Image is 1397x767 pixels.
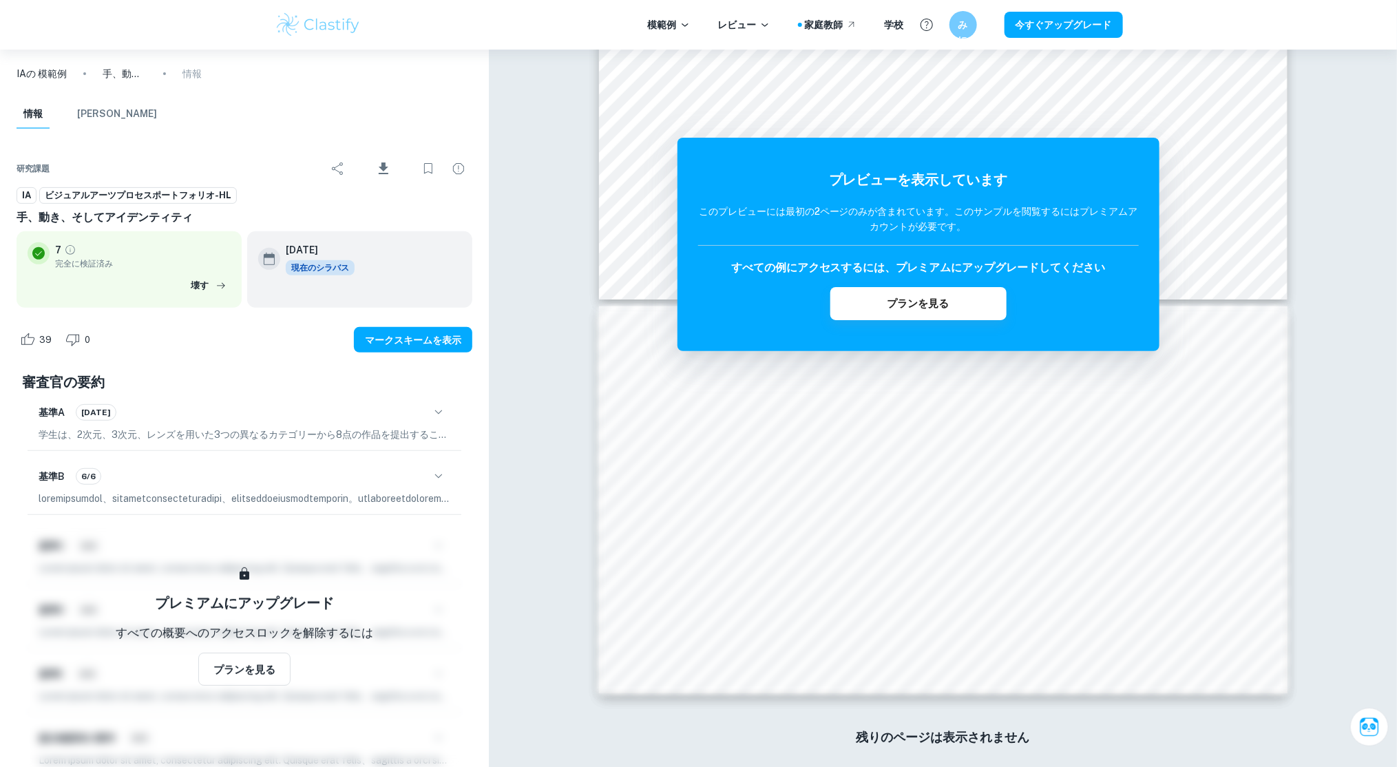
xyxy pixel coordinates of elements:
font: [PERSON_NAME] [77,108,157,119]
font: 6/6 [81,472,96,481]
font: [DATE] [286,244,318,255]
button: プランを見る [830,287,1007,320]
font: IAの [17,68,36,79]
font: プランを見る [213,664,275,675]
a: 家庭教師 [805,17,857,32]
button: みに [949,11,977,39]
a: IAの 模範例 [17,66,67,81]
font: ビジュアルアーツプロセスポートフォリオ-HL [45,190,231,200]
img: Clastifyロゴ [275,11,362,39]
font: プレミアムにアップグレード [155,595,334,611]
font: 基準A [39,407,65,418]
button: マークスキームを表示 [354,327,472,353]
font: 壊す [191,280,209,291]
font: 審査官の要約 [22,374,105,390]
font: 完全に検証済み [55,259,113,269]
button: プランを見る [198,653,291,686]
font: 模範例 [648,19,677,30]
font: みに [958,19,968,45]
font: このプレビューには最初の2ページのみが含まれています。 [699,206,955,217]
div: 共有 [324,155,352,182]
font: マークスキームを表示 [365,335,461,346]
font: 情報 [182,68,202,79]
div: 問題を報告 [445,155,472,182]
font: レビュー [718,19,757,30]
font: 情報 [23,108,43,119]
font: 家庭教師 [805,19,843,30]
font: 39 [39,335,52,345]
a: ビジュアルアーツプロセスポートフォリオ-HL [39,187,237,204]
a: 学校 [885,17,904,32]
div: ブックマーク [414,155,442,182]
font: [DATE] [81,408,111,417]
font: 0 [85,335,90,345]
font: プレビューを表示しています [829,171,1008,188]
font: 模範例 [38,68,67,79]
div: 嫌い [62,328,98,350]
font: IA [22,190,31,200]
font: 手、動き、そしてアイデンティティ [103,68,257,79]
button: クレイに聞く [1350,708,1389,746]
button: 今すぐアップグレード [1005,12,1123,37]
a: グレードは完全に検証済み [64,244,76,256]
font: すべての例にアクセスするには、プレミアムにアップグレードしてください [731,261,1106,274]
div: このサンプルは現在のシラバスに基づいています。コースワークを作成する際のインスピレーションやアイデアとして、お気軽にご参照ください。 [286,260,355,275]
font: プランを見る [887,297,949,309]
button: 壊す [187,275,231,297]
font: 学校 [885,19,904,30]
font: 現在のシラバス [291,263,349,273]
font: 今すぐアップグレード [1016,20,1112,31]
font: 手、動き、そしてアイデンティティ [17,211,193,224]
font: 7 [55,244,61,255]
a: IA [17,187,36,204]
font: 研究課題 [17,164,50,174]
font: このサンプルを閲覧するにはプレミアムアカウントが必要です。 [870,206,1138,232]
font: 基準B [39,471,65,482]
button: ヘルプとフィードバック [915,13,938,36]
font: すべての概要へのアクセスロックを解除するには [116,626,373,640]
div: ダウンロード [355,151,412,187]
div: のように [17,328,59,350]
